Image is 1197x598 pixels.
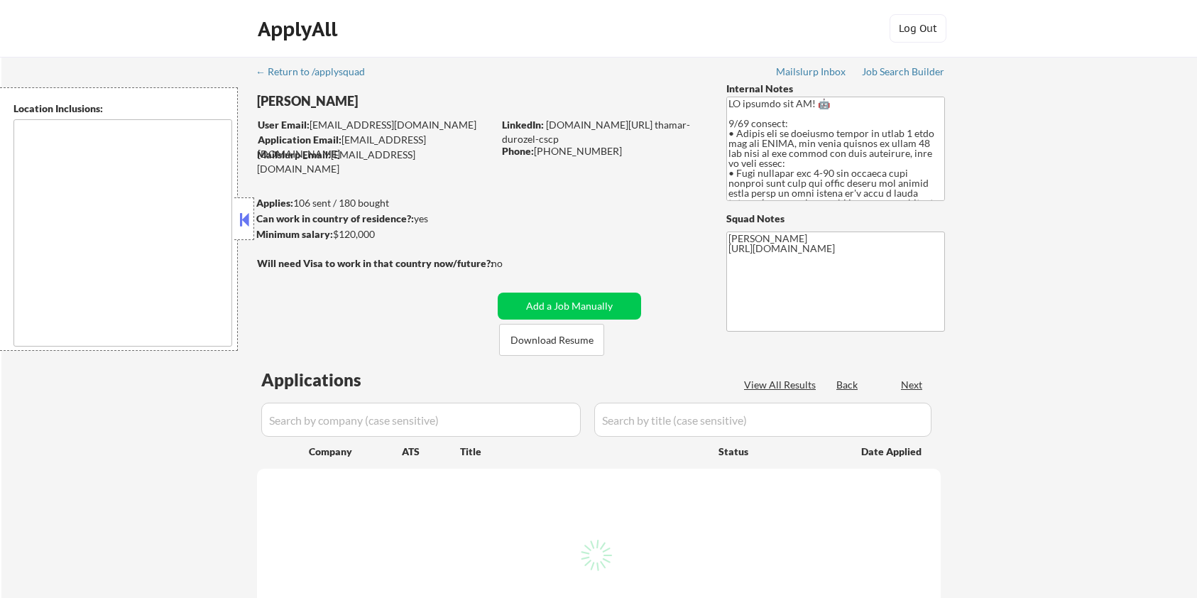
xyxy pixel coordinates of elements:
[744,378,820,392] div: View All Results
[258,119,310,131] strong: User Email:
[502,144,703,158] div: [PHONE_NUMBER]
[257,92,549,110] div: [PERSON_NAME]
[502,119,544,131] strong: LinkedIn:
[256,66,378,80] a: ← Return to /applysquad
[726,212,945,226] div: Squad Notes
[261,403,581,437] input: Search by company (case sensitive)
[256,196,493,210] div: 106 sent / 180 bought
[726,82,945,96] div: Internal Notes
[258,118,493,132] div: [EMAIL_ADDRESS][DOMAIN_NAME]
[901,378,924,392] div: Next
[502,119,690,145] a: [DOMAIN_NAME][URL] thamar-durozel-cscp
[258,134,341,146] strong: Application Email:
[861,445,924,459] div: Date Applied
[498,293,641,320] button: Add a Job Manually
[258,133,493,161] div: [EMAIL_ADDRESS][DOMAIN_NAME]
[256,212,488,226] div: yes
[257,148,331,161] strong: Mailslurp Email:
[256,228,333,240] strong: Minimum salary:
[460,445,705,459] div: Title
[491,256,532,271] div: no
[257,148,493,175] div: [EMAIL_ADDRESS][DOMAIN_NAME]
[256,197,293,209] strong: Applies:
[862,67,945,77] div: Job Search Builder
[256,67,378,77] div: ← Return to /applysquad
[776,66,847,80] a: Mailslurp Inbox
[594,403,931,437] input: Search by title (case sensitive)
[502,145,534,157] strong: Phone:
[309,445,402,459] div: Company
[261,371,402,388] div: Applications
[890,14,946,43] button: Log Out
[402,445,460,459] div: ATS
[256,227,493,241] div: $120,000
[13,102,232,116] div: Location Inclusions:
[256,212,414,224] strong: Can work in country of residence?:
[718,438,841,464] div: Status
[836,378,859,392] div: Back
[776,67,847,77] div: Mailslurp Inbox
[499,324,604,356] button: Download Resume
[257,257,493,269] strong: Will need Visa to work in that country now/future?:
[258,17,341,41] div: ApplyAll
